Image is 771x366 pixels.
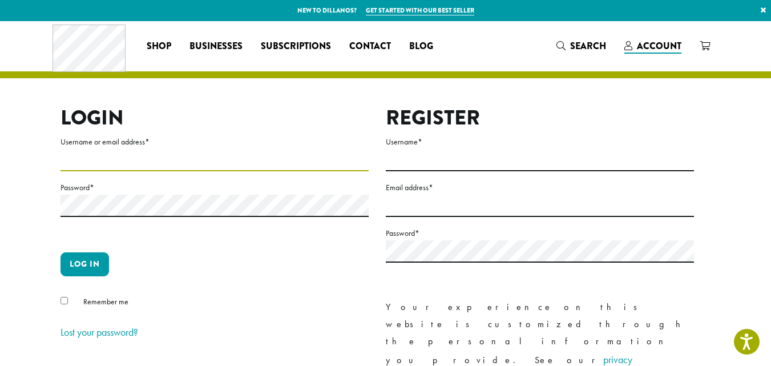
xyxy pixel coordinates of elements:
[386,226,694,240] label: Password
[547,37,615,55] a: Search
[637,39,681,53] span: Account
[60,135,369,149] label: Username or email address
[60,180,369,195] label: Password
[147,39,171,54] span: Shop
[349,39,391,54] span: Contact
[60,106,369,130] h2: Login
[189,39,243,54] span: Businesses
[570,39,606,53] span: Search
[366,6,474,15] a: Get started with our best seller
[60,325,138,339] a: Lost your password?
[386,135,694,149] label: Username
[138,37,180,55] a: Shop
[83,296,128,307] span: Remember me
[386,180,694,195] label: Email address
[261,39,331,54] span: Subscriptions
[409,39,433,54] span: Blog
[60,252,109,276] button: Log in
[386,106,694,130] h2: Register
